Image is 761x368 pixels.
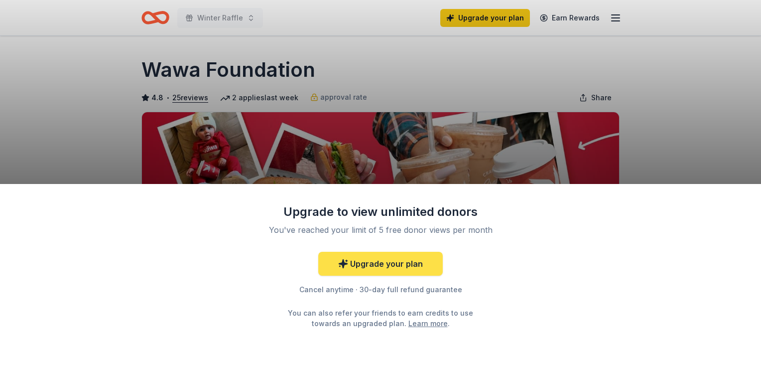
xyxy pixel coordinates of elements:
a: Upgrade your plan [318,252,443,276]
div: You can also refer your friends to earn credits to use towards an upgraded plan. . [279,308,482,329]
div: You've reached your limit of 5 free donor views per month [263,224,498,236]
div: Cancel anytime · 30-day full refund guarantee [251,284,510,296]
a: Learn more [408,318,448,329]
div: Upgrade to view unlimited donors [251,204,510,220]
